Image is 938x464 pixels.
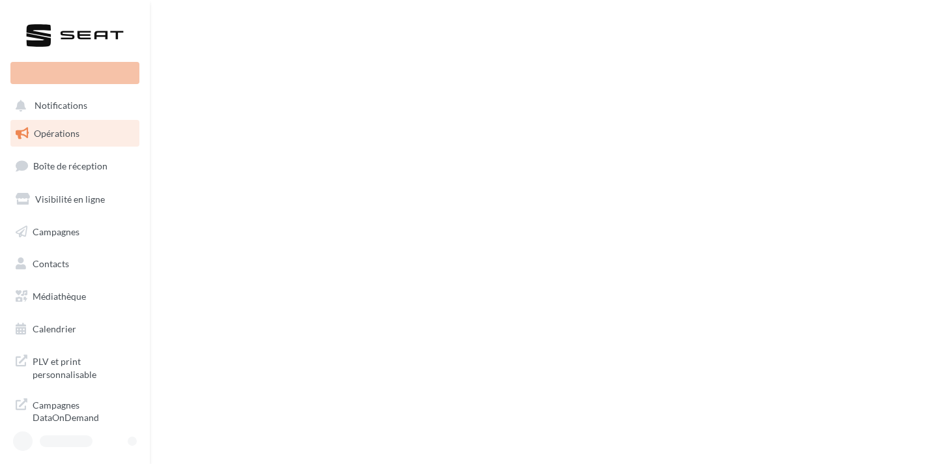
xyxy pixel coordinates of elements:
[8,283,142,310] a: Médiathèque
[33,225,79,237] span: Campagnes
[33,396,134,424] span: Campagnes DataOnDemand
[8,347,142,386] a: PLV et print personnalisable
[8,186,142,213] a: Visibilité en ligne
[35,194,105,205] span: Visibilité en ligne
[33,160,107,171] span: Boîte de réception
[10,62,139,84] div: Nouvelle campagne
[33,258,69,269] span: Contacts
[8,391,142,429] a: Campagnes DataOnDemand
[33,291,86,302] span: Médiathèque
[33,353,134,381] span: PLV et print personnalisable
[33,323,76,334] span: Calendrier
[8,218,142,246] a: Campagnes
[34,128,79,139] span: Opérations
[8,120,142,147] a: Opérations
[8,250,142,278] a: Contacts
[8,152,142,180] a: Boîte de réception
[35,100,87,111] span: Notifications
[8,315,142,343] a: Calendrier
